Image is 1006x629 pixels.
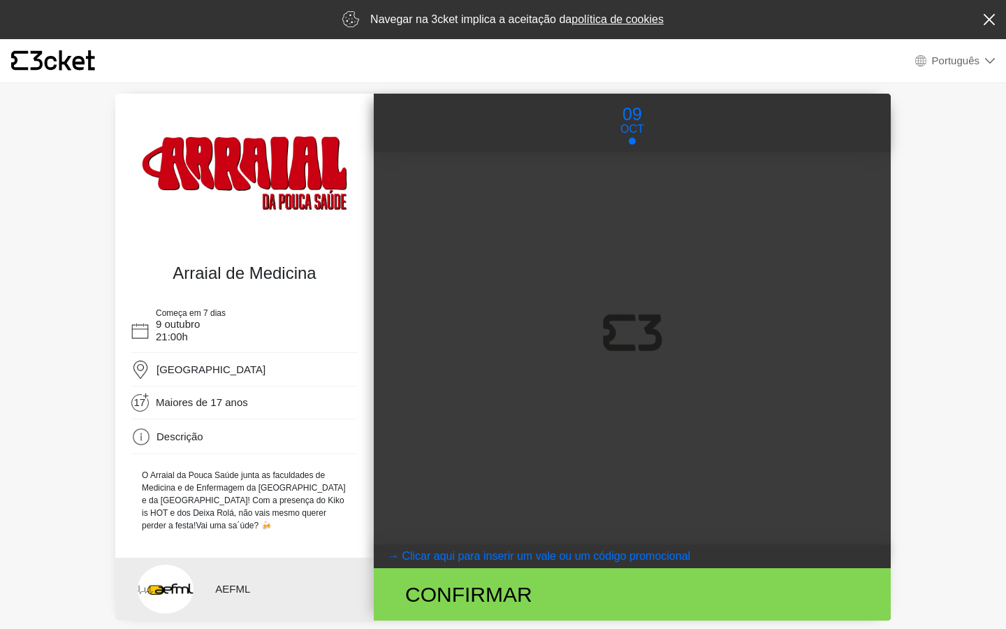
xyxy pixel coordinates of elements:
[135,263,354,284] h4: Arraial de Medicina
[156,431,203,442] span: Descrição
[134,396,150,412] span: 17
[215,581,353,598] p: AEFML
[374,544,891,568] button: → Clicar aqui para inserir um vale ou um código promocional
[370,11,664,28] p: Navegar na 3cket implica a aceitação da
[156,318,200,342] span: 9 outubro 21:00h
[142,392,150,399] span: +
[156,363,265,375] span: [GEOGRAPHIC_DATA]
[388,548,399,565] arrow: →
[156,396,248,409] span: Maiores de 17 anos
[156,308,226,318] span: Começa em 7 dias
[395,579,711,610] div: Confirmar
[606,101,659,145] button: 09 Oct
[142,470,346,530] span: O Arraial da Pouca Saúde junta as faculdades de Medicina e de Enfermagem da [GEOGRAPHIC_DATA] e d...
[402,550,690,562] coupontext: Clicar aqui para inserir um vale ou um código promocional
[11,51,28,71] g: {' '}
[620,121,644,138] p: Oct
[128,118,361,250] img: 22d9fe1a39b24931814a95254e6a5dd4.webp
[620,101,644,128] p: 09
[374,568,891,621] button: Confirmar
[571,13,664,25] a: política de cookies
